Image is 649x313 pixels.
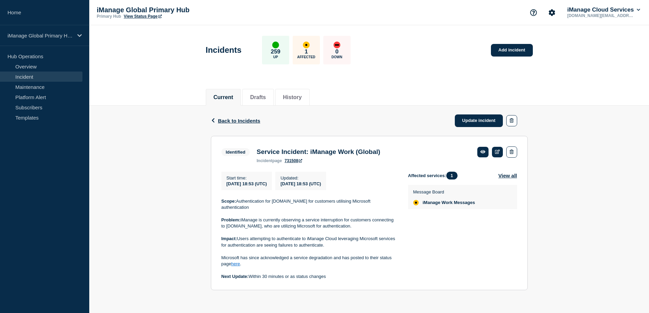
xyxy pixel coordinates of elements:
[498,172,517,179] button: View all
[257,148,380,156] h3: Service Incident: iManage Work (Global)
[221,236,237,241] strong: Impact:
[97,6,233,14] p: iManage Global Primary Hub
[221,236,397,248] p: Users attempting to authenticate to iManage Cloud leveraging Microsoft services for authenticatio...
[221,148,250,156] span: Identified
[491,44,533,57] a: Add incident
[221,198,397,211] p: Authentication for [DOMAIN_NAME] for customers utilising Microsoft authentication
[413,189,475,194] p: Message Board
[566,6,642,13] button: iManage Cloud Services
[284,158,302,163] a: 731508
[526,5,541,20] button: Support
[297,55,315,59] p: Affected
[545,5,559,20] button: Account settings
[257,158,272,163] span: incident
[566,13,637,18] p: [DOMAIN_NAME][EMAIL_ADDRESS][DOMAIN_NAME]
[283,94,302,100] button: History
[221,273,397,280] p: Within 30 minutes or as status changes
[303,42,310,48] div: affected
[280,175,321,181] p: Updated :
[331,55,342,59] p: Down
[257,158,282,163] p: page
[273,55,278,59] p: Up
[272,42,279,48] div: up
[446,172,458,179] span: 1
[250,94,266,100] button: Drafts
[218,118,260,124] span: Back to Incidents
[221,199,236,204] strong: Scope:
[221,217,241,222] strong: Problem:
[221,274,249,279] strong: Next Update:
[227,175,267,181] p: Start time :
[335,48,338,55] p: 0
[124,14,161,19] a: View Status Page
[221,217,397,230] p: iManage is currently observing a service interruption for customers connecting to [DOMAIN_NAME], ...
[413,200,419,205] div: affected
[423,200,475,205] span: iManage Work Messages
[334,42,340,48] div: down
[206,45,242,55] h1: Incidents
[271,48,280,55] p: 259
[280,181,321,186] div: [DATE] 18:53 (UTC)
[227,181,267,186] span: [DATE] 18:53 (UTC)
[211,118,260,124] button: Back to Incidents
[214,94,233,100] button: Current
[231,261,240,266] a: here
[7,33,73,38] p: iManage Global Primary Hub
[455,114,503,127] a: Update incident
[408,172,461,179] span: Affected services:
[305,48,308,55] p: 1
[221,255,397,267] p: Microsoft has since acknowledged a service degradation and has posted to their status page .
[97,14,121,19] p: Primary Hub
